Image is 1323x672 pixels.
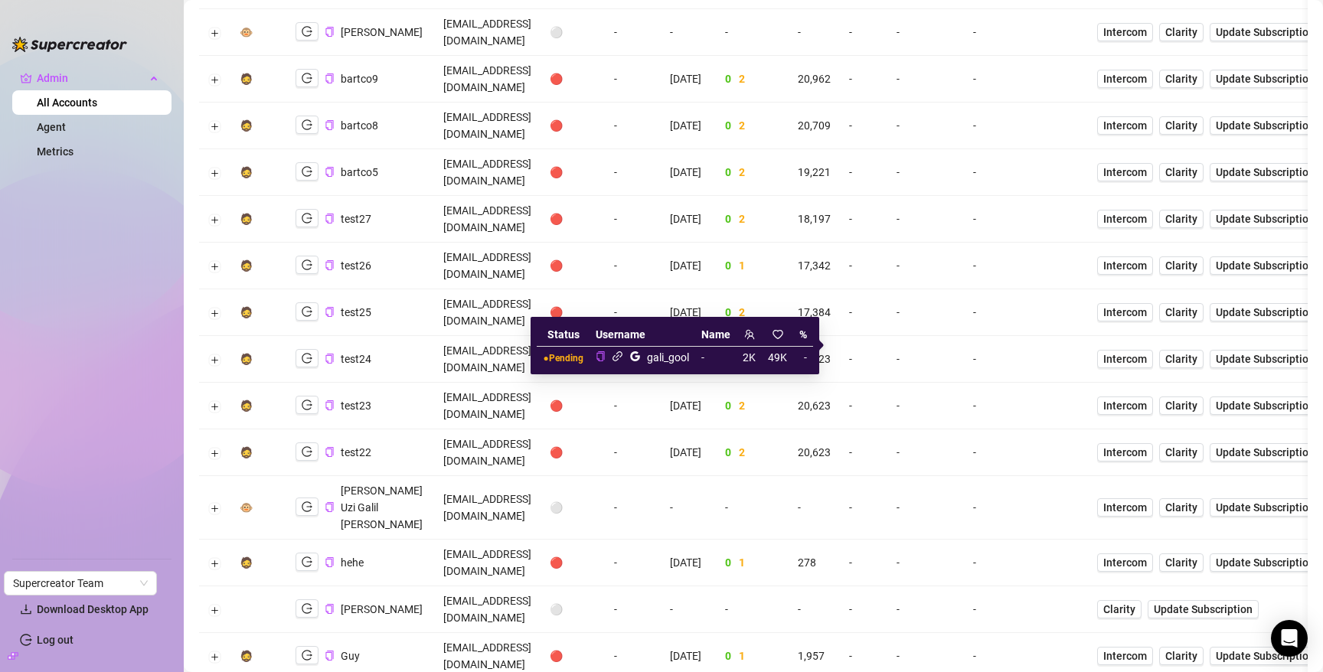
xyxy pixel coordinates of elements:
span: 20,623 [798,400,831,412]
div: 🧔 [240,648,253,664]
span: Update Subscription [1216,166,1315,178]
button: logout [296,302,318,321]
span: Clarity [1165,554,1197,571]
span: Intercom [1103,554,1147,571]
td: [DATE] [661,383,716,429]
td: - [964,9,1044,56]
span: logout [302,306,312,317]
td: - [887,9,964,56]
span: test25 [341,306,371,318]
td: [DATE] [661,103,716,149]
span: Clarity [1165,304,1197,321]
span: Update Subscription [1216,119,1315,132]
span: copy [596,351,606,361]
div: 🧔 [240,351,253,367]
td: - [661,476,716,540]
span: crown [20,72,32,84]
span: 🔴 [550,119,563,132]
td: 2K [737,347,762,368]
span: 0 [725,166,731,178]
button: Copy Account UID [325,501,335,513]
td: 49K [762,347,793,368]
span: Clarity [1165,351,1197,367]
span: Clarity [1165,24,1197,41]
button: logout [296,442,318,461]
td: [DATE] [661,243,716,289]
span: 0 [725,213,731,225]
td: [EMAIL_ADDRESS][DOMAIN_NAME] [434,149,541,196]
span: 0 [725,446,731,458]
td: - [887,383,964,429]
span: logout [302,73,312,83]
span: bartco8 [341,119,378,132]
td: - [964,289,1044,336]
span: 🔴 [550,166,563,178]
span: Intercom [1103,351,1147,367]
span: 🔴 [550,306,563,318]
button: logout [296,162,318,181]
span: Clarity [1165,648,1197,664]
a: Clarity [1159,303,1204,321]
button: Expand row [209,307,221,319]
button: Expand row [209,557,221,569]
span: copy [325,214,335,223]
span: ⚪ [550,26,563,38]
a: Clarity [1159,553,1204,572]
button: Copy Account UID [325,650,335,661]
a: Intercom [1097,443,1153,462]
span: copy [325,307,335,317]
td: [EMAIL_ADDRESS][DOMAIN_NAME] [434,9,541,56]
button: Copy Account UID [325,400,335,411]
td: - [887,243,964,289]
a: Intercom [1097,553,1153,572]
span: Update Subscription [1216,259,1315,272]
div: 🧔 [240,257,253,274]
button: Update Subscription [1210,303,1321,321]
td: - [964,149,1044,196]
td: [EMAIL_ADDRESS][DOMAIN_NAME] [434,103,541,149]
button: Copy Account UID [325,213,335,224]
span: Clarity [1165,499,1197,516]
td: - [840,103,887,149]
td: - [840,149,887,196]
td: [EMAIL_ADDRESS][DOMAIN_NAME] [434,383,541,429]
span: logout [302,213,312,223]
div: 🧔 [240,70,253,87]
a: Clarity [1159,647,1204,665]
td: - [605,383,661,429]
button: Copy Account UID [325,73,335,84]
button: logout [296,256,318,274]
button: Expand row [209,27,221,39]
button: Copy Account UID [325,119,335,131]
span: Intercom [1103,164,1147,181]
td: - [887,196,964,243]
a: Intercom [1097,210,1153,228]
td: - [793,347,813,368]
span: logout [302,650,312,661]
td: - [840,56,887,103]
td: - [605,289,661,336]
span: 2 [739,119,745,132]
span: copy [325,27,335,37]
td: - [887,103,964,149]
td: [EMAIL_ADDRESS][DOMAIN_NAME] [434,476,541,540]
span: test24 [341,353,371,365]
a: Clarity [1159,443,1204,462]
a: Clarity [1159,396,1204,415]
span: test23 [341,400,371,412]
span: Clarity [1165,257,1197,274]
a: Intercom [1097,23,1153,41]
span: Intercom [1103,499,1147,516]
button: Update Subscription [1210,256,1321,275]
span: Update Subscription [1216,26,1315,38]
button: logout [296,349,318,367]
span: Update Subscription [1216,400,1315,412]
span: Update Subscription [1216,353,1315,365]
td: - [695,347,737,368]
span: 20,709 [798,119,831,132]
button: Update Subscription [1148,600,1259,618]
td: [EMAIL_ADDRESS][DOMAIN_NAME] [434,243,541,289]
td: - [964,56,1044,103]
td: [DATE] [661,56,716,103]
span: 2 [739,166,745,178]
